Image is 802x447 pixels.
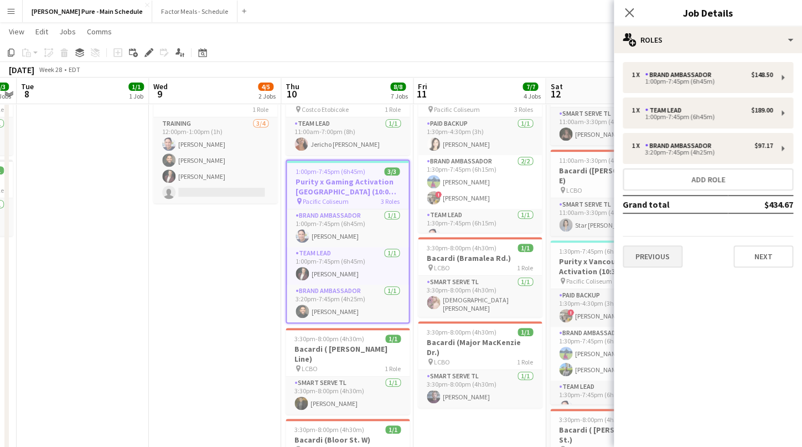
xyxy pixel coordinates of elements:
button: Next [733,245,793,268]
app-job-card: 1:30pm-7:45pm (6h15m)4/4Purity x Vancouver Gaming Activation (10:30 am - 4:45 pm) Pacific Coliseu... [550,240,674,404]
span: 3 Roles [514,105,533,114]
div: Brand Ambassador [645,71,716,79]
span: 11:00am-3:30pm (4h30m) [559,156,633,165]
app-card-role: Training3/412:00pm-1:00pm (1h)[PERSON_NAME][PERSON_NAME][PERSON_NAME] [153,117,277,203]
span: 10 [284,88,299,100]
app-card-role: Team Lead1/11:30pm-7:45pm (6h15m)[PERSON_NAME] [418,209,542,246]
span: 3:30pm-8:00pm (4h30m) [294,425,364,434]
app-card-role: Team Lead1/111:00am-7:00pm (8h)Jericho [PERSON_NAME] [286,117,410,155]
h3: Bacardi (Major MacKenzie Dr.) [418,337,542,357]
app-job-card: 11:00am-3:30pm (4h30m)1/1Bacardi ([PERSON_NAME] Dr. E) LCBO1 RoleSmart Serve TL1/111:00am-3:30pm ... [550,150,674,236]
h3: Bacardi ( [PERSON_NAME] St.) [550,425,674,445]
button: Previous [623,245,682,268]
h3: Bacardi (Bramalea Rd.) [418,253,542,263]
app-card-role: Smart Serve TL1/13:30pm-8:00pm (4h30m)[DEMOGRAPHIC_DATA][PERSON_NAME] [418,276,542,317]
div: $189.00 [751,106,773,114]
app-card-role: Brand Ambassador2/21:30pm-7:45pm (6h15m)[PERSON_NAME]![PERSON_NAME] [418,155,542,209]
div: Team Lead [645,106,686,114]
span: 3:30pm-8:00pm (4h30m) [294,335,364,343]
div: 11:00am-3:30pm (4h30m)1/1Bacardi ([PERSON_NAME].) LCBO1 RoleSmart Serve TL1/111:00am-3:30pm (4h30... [550,69,674,145]
span: 1/1 [385,425,401,434]
app-card-role: Team Lead1/11:30pm-7:45pm (6h15m)[PERSON_NAME] [550,381,674,418]
span: 1 Role [385,105,401,114]
div: 1:00pm-7:45pm (6h45m) [632,79,773,84]
span: LCBO [434,264,450,272]
div: 3:20pm-7:45pm (4h25m) [632,150,773,155]
app-job-card: 1:30pm-7:45pm (6h15m)4/4Purity x Vancouver Gaming Activation [GEOGRAPHIC_DATA] (10:30 am - 4:45 p... [418,69,542,233]
app-card-role: Smart Serve TL1/13:30pm-8:00pm (4h30m)[PERSON_NAME] [286,377,410,414]
a: Edit [31,24,53,39]
span: Pacific Coliseum [303,197,349,205]
app-card-role: Brand Ambassador2/21:30pm-7:45pm (6h15m)[PERSON_NAME][PERSON_NAME] [550,327,674,381]
h3: Bacardi ([PERSON_NAME] Dr. E) [550,166,674,186]
span: Costco Etobicoke [302,105,349,114]
div: 1 x [632,106,645,114]
span: 1 Role [252,105,268,114]
app-job-card: 3:30pm-8:00pm (4h30m)1/1Bacardi ( [PERSON_NAME] Line) LCBO1 RoleSmart Serve TL1/13:30pm-8:00pm (4... [286,328,410,414]
span: 12 [549,88,562,100]
span: ! [435,191,442,198]
app-card-role: Smart Serve TL1/111:00am-3:30pm (4h30m)[PERSON_NAME] [550,107,674,145]
div: [DATE] [9,64,34,75]
app-card-role: Paid Backup1/11:30pm-4:30pm (3h)[PERSON_NAME] [418,117,542,155]
span: Fri [418,81,427,91]
h3: Purity x Vancouver Gaming Activation (10:30 am - 4:45 pm) [550,256,674,276]
h3: Purity x Gaming Activation [GEOGRAPHIC_DATA] (10:00 am - 4:45 pm PST) [287,177,408,197]
span: Comms [87,27,112,37]
span: 1/1 [128,83,144,91]
span: 9 [152,88,168,100]
button: [PERSON_NAME] Pure - Main Schedule [23,1,152,22]
button: Factor Meals - Schedule [152,1,237,22]
a: Comms [82,24,116,39]
span: LCBO [566,186,582,194]
span: Week 28 [37,65,64,74]
span: Jobs [59,27,76,37]
span: 1/1 [518,244,533,252]
span: 3 Roles [381,197,400,205]
span: LCBO [434,358,450,366]
app-card-role: Smart Serve TL1/13:30pm-8:00pm (4h30m)[PERSON_NAME] [418,370,542,408]
div: 1 x [632,71,645,79]
h3: Bacardi ( [PERSON_NAME] Line) [286,344,410,364]
span: 3/3 [384,167,400,176]
div: $148.50 [751,71,773,79]
app-job-card: 3:30pm-8:00pm (4h30m)1/1Bacardi (Bramalea Rd.) LCBO1 RoleSmart Serve TL1/13:30pm-8:00pm (4h30m)[D... [418,237,542,317]
app-card-role: Paid Backup1/11:30pm-4:30pm (3h)![PERSON_NAME] [550,289,674,327]
div: $97.17 [754,142,773,150]
div: 1:00pm-7:45pm (6h45m)3/3Purity x Gaming Activation [GEOGRAPHIC_DATA] (10:00 am - 4:45 pm PST) Pac... [286,160,410,323]
td: Grand total [623,196,728,213]
span: Thu [286,81,299,91]
span: 1:00pm-7:45pm (6h45m) [296,167,365,176]
div: 1:00pm-7:45pm (6h45m) [632,114,773,120]
span: 1:30pm-7:45pm (6h15m) [559,247,629,255]
span: Pacific Coliseum [434,105,480,114]
span: LCBO [302,364,318,373]
div: Brand Ambassador [645,142,716,150]
span: Edit [35,27,48,37]
span: 4/5 [258,83,273,91]
app-job-card: 3:30pm-8:00pm (4h30m)1/1Bacardi (Major MacKenzie Dr.) LCBO1 RoleSmart Serve TL1/13:30pm-8:00pm (4... [418,321,542,408]
button: Add role [623,168,793,191]
app-job-card: 12:00pm-1:00pm (1h)3/4Purity x Vancouver Gaming Activation - TRAINING (12:00 pm - 1:00 pm PST)1 R... [153,69,277,203]
span: Pacific Coliseum [566,277,612,285]
span: 3:30pm-8:00pm (4h30m) [427,244,496,252]
span: Wed [153,81,168,91]
td: $434.67 [728,196,793,213]
span: 8/8 [390,83,406,91]
h3: Bacardi (Bloor St. W) [286,435,410,445]
div: 1 x [632,142,645,150]
span: View [9,27,24,37]
a: Jobs [55,24,80,39]
div: 1 Job [129,92,143,100]
h3: Job Details [614,6,802,20]
a: View [4,24,29,39]
span: ! [567,309,574,316]
app-job-card: 11:00am-7:00pm (8h)1/1HANDFUEL - Costco Roadshow Etobicoke Costco Etobicoke1 RoleTeam Lead1/111:0... [286,69,410,155]
span: Tue [21,81,34,91]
